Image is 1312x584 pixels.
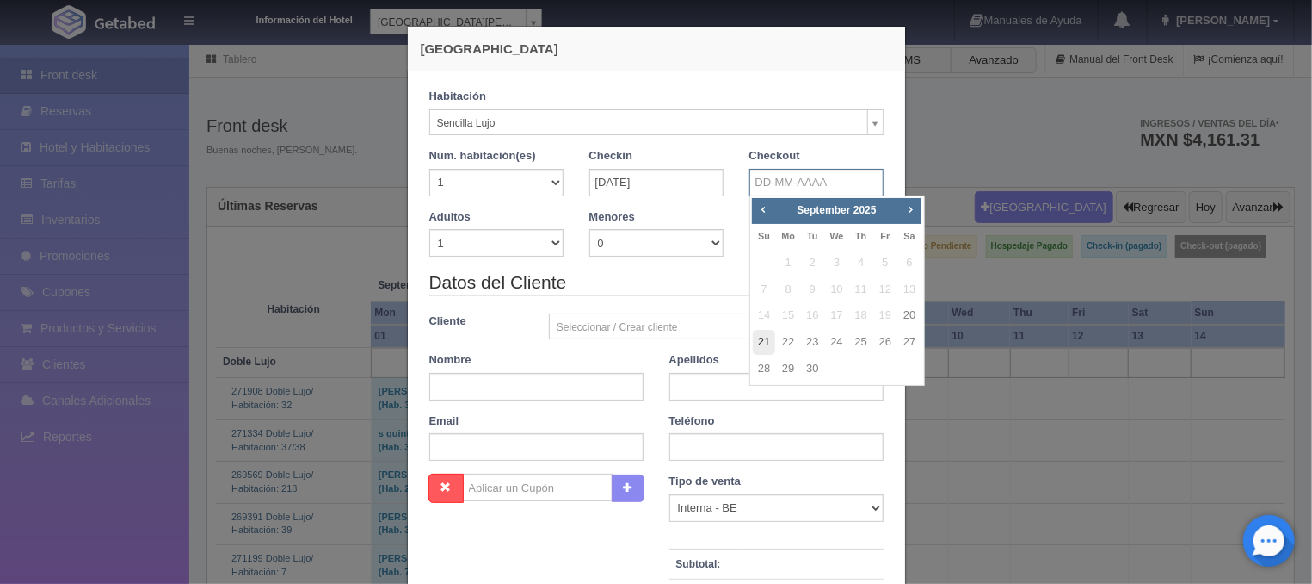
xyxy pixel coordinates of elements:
[749,148,800,165] label: Checkout
[777,357,799,382] a: 29
[437,110,860,136] span: Sencilla Lujo
[463,474,613,501] input: Aplicar un Cupón
[669,352,720,369] label: Apellidos
[753,303,775,328] span: 14
[902,200,921,219] a: Next
[874,277,896,302] span: 12
[904,231,915,241] span: Saturday
[903,202,917,216] span: Next
[830,231,844,241] span: Wednesday
[881,231,890,241] span: Friday
[429,209,471,226] label: Adultos
[826,277,848,302] span: 10
[874,303,896,328] span: 19
[421,40,892,58] h4: [GEOGRAPHIC_DATA]
[850,251,872,276] span: 4
[850,330,872,355] a: 25
[753,357,775,382] a: 28
[898,251,921,276] span: 6
[749,169,884,196] input: DD-MM-AAAA
[777,251,799,276] span: 1
[429,89,486,105] label: Habitación
[898,303,921,328] a: 20
[756,202,770,216] span: Prev
[850,277,872,302] span: 11
[758,231,770,241] span: Sunday
[898,277,921,302] span: 13
[826,303,848,328] span: 17
[589,169,724,196] input: DD-MM-AAAA
[754,200,773,219] a: Prev
[801,357,823,382] a: 30
[777,303,799,328] span: 15
[874,251,896,276] span: 5
[826,251,848,276] span: 3
[429,413,459,430] label: Email
[429,270,884,296] legend: Datos del Cliente
[669,474,742,490] label: Tipo de venta
[777,277,799,302] span: 8
[753,330,775,355] a: 21
[801,303,823,328] span: 16
[429,109,884,135] a: Sencilla Lujo
[781,231,795,241] span: Monday
[589,209,635,226] label: Menores
[807,231,817,241] span: Tuesday
[429,148,536,165] label: Núm. habitación(es)
[853,204,877,216] span: 2025
[850,303,872,328] span: 18
[777,330,799,355] a: 22
[826,330,848,355] a: 24
[669,413,715,430] label: Teléfono
[557,314,860,340] span: Seleccionar / Crear cliente
[801,251,823,276] span: 2
[416,314,537,330] label: Cliente
[753,277,775,302] span: 7
[429,352,471,369] label: Nombre
[669,550,738,580] th: Subtotal:
[549,314,884,339] a: Seleccionar / Crear cliente
[874,330,896,355] a: 26
[855,231,866,241] span: Thursday
[798,204,851,216] span: September
[589,148,633,165] label: Checkin
[898,330,921,355] a: 27
[801,330,823,355] a: 23
[801,277,823,302] span: 9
